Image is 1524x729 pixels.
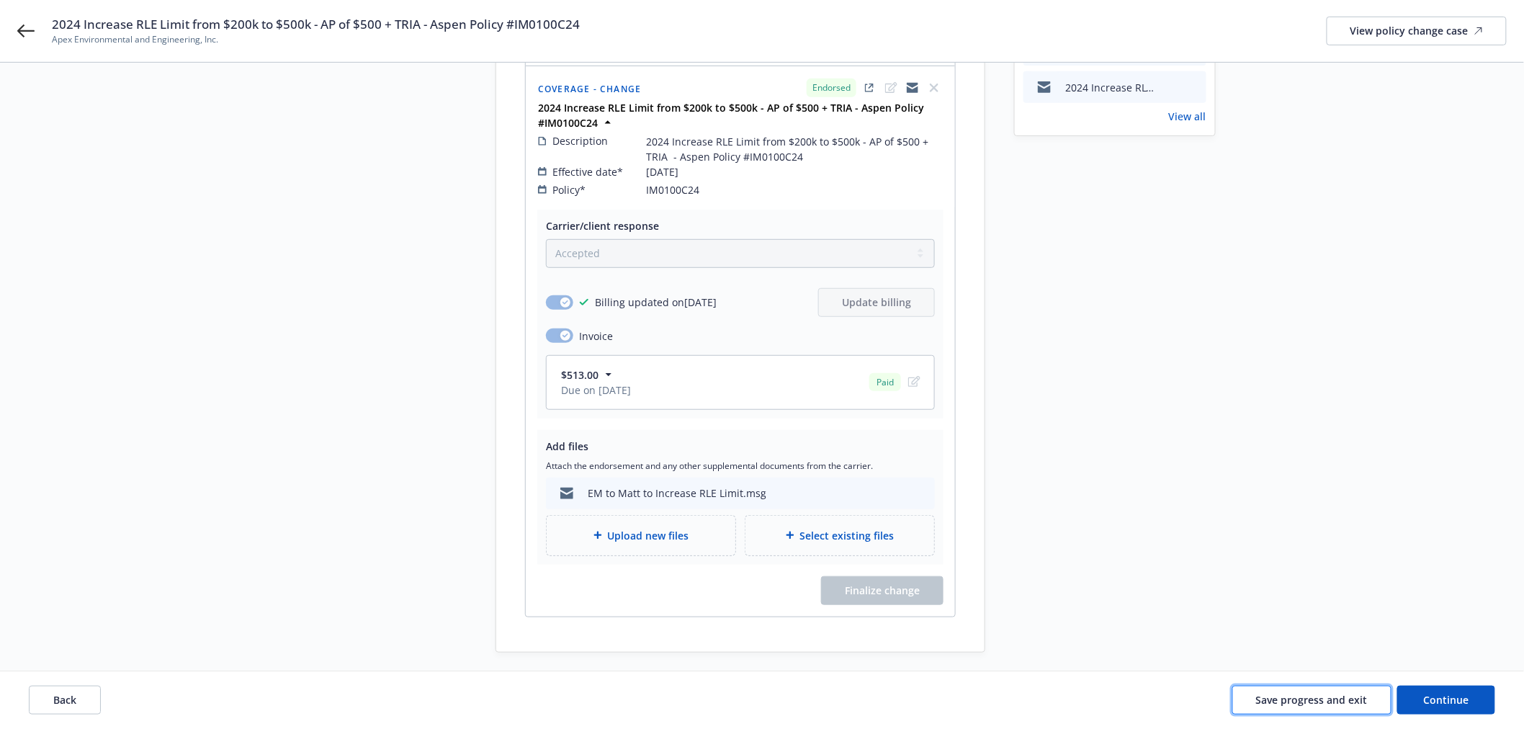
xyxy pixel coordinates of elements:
[1327,17,1507,45] a: View policy change case
[745,515,935,556] div: Select existing files
[845,583,920,597] span: Finalize change
[53,693,76,707] span: Back
[52,16,580,33] span: 2024 Increase RLE Limit from $200k to $500k - AP of $500 + TRIA - Aspen Policy #IM0100C24
[1065,80,1159,95] div: 2024 Increase RLE Limit from $200k to $500k - AP of $500 + TRIA - Aspen Policy #IM0100C24.msg
[1424,693,1469,707] span: Continue
[1232,686,1391,715] button: Save progress and exit
[646,182,699,197] span: IM0100C24
[1350,17,1483,45] div: View policy change case
[818,288,935,317] button: Update billing
[1165,80,1176,95] button: download file
[29,686,101,715] button: Back
[552,164,623,179] span: Effective date*
[579,328,613,344] span: Invoice
[646,164,678,179] span: [DATE]
[608,528,689,543] span: Upload new files
[1256,693,1368,707] span: Save progress and exit
[546,439,588,453] span: Add files
[1397,686,1495,715] button: Continue
[925,79,943,97] span: close
[561,383,631,398] span: Due on [DATE]
[842,295,911,309] span: Update billing
[1188,80,1201,95] button: preview file
[579,295,717,310] div: Billing updated on [DATE]
[538,101,924,130] strong: 2024 Increase RLE Limit from $200k to $500k - AP of $500 + TRIA - Aspen Policy #IM0100C24
[546,515,736,556] div: Upload new files
[552,182,586,197] span: Policy*
[861,79,878,97] a: external
[538,83,641,95] span: Coverage - Change
[882,79,900,97] span: edit
[812,81,851,94] span: Endorsed
[546,219,659,233] span: Carrier/client response
[52,33,580,46] span: Apex Environmental and Engineering, Inc.
[1169,109,1206,124] a: View all
[821,576,943,605] button: Finalize change
[546,460,935,472] span: Attach the endorsement and any other supplemental documents from the carrier.
[869,373,901,391] div: Paid
[561,367,599,383] span: $513.00
[588,486,766,501] div: EM to Matt to Increase RLE Limit.msg
[646,134,943,164] span: 2024 Increase RLE Limit from $200k to $500k - AP of $500 + TRIA - Aspen Policy #IM0100C24
[904,79,921,97] a: copyLogging
[800,528,895,543] span: Select existing files
[552,133,608,148] span: Description
[561,367,631,383] button: $513.00
[905,373,923,390] span: edit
